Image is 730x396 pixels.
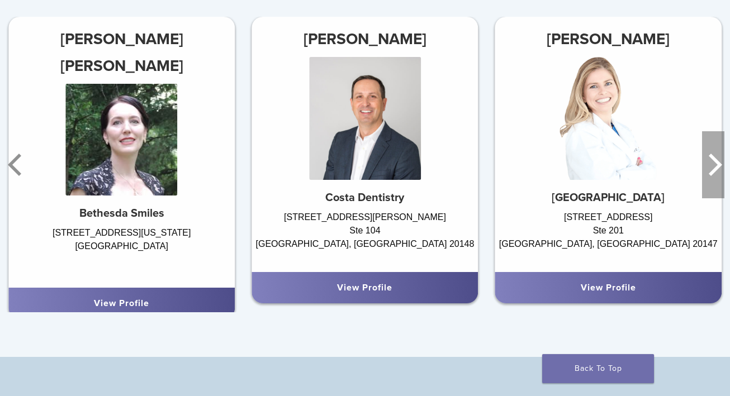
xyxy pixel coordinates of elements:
[325,191,404,204] strong: Costa Dentistry
[581,282,636,293] a: View Profile
[6,131,28,198] button: Previous
[495,211,722,261] div: [STREET_ADDRESS] Ste 201 [GEOGRAPHIC_DATA], [GEOGRAPHIC_DATA] 20147
[8,26,235,79] h3: [PERSON_NAME] [PERSON_NAME]
[542,354,654,383] a: Back To Top
[8,226,235,276] div: [STREET_ADDRESS][US_STATE] [GEOGRAPHIC_DATA]
[309,57,421,180] img: Dr. Shane Costa
[560,57,657,180] img: Dr. Maya Bachour
[337,282,392,293] a: View Profile
[495,26,722,53] h3: [PERSON_NAME]
[79,207,164,220] strong: Bethesda Smiles
[702,131,724,198] button: Next
[94,298,149,309] a: View Profile
[252,26,478,53] h3: [PERSON_NAME]
[252,211,478,261] div: [STREET_ADDRESS][PERSON_NAME] Ste 104 [GEOGRAPHIC_DATA], [GEOGRAPHIC_DATA] 20148
[66,84,178,195] img: Dr. Iris Hirschfeld Navabi
[552,191,665,204] strong: [GEOGRAPHIC_DATA]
